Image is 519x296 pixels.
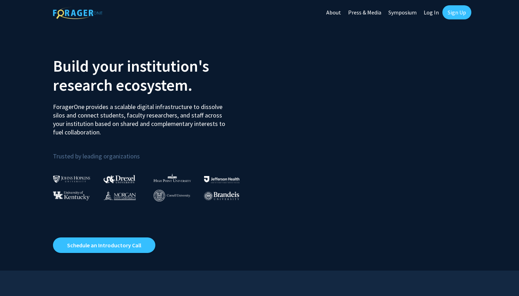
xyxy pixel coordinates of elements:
h2: Build your institution's research ecosystem. [53,56,254,95]
img: Thomas Jefferson University [204,176,239,183]
img: Drexel University [103,175,135,183]
a: Sign Up [442,5,471,19]
img: Cornell University [154,190,190,201]
img: Brandeis University [204,192,239,200]
p: Trusted by leading organizations [53,142,254,162]
p: ForagerOne provides a scalable digital infrastructure to dissolve silos and connect students, fac... [53,97,230,137]
a: Opens in a new tab [53,237,155,253]
img: Johns Hopkins University [53,175,90,183]
img: University of Kentucky [53,191,90,200]
img: ForagerOne Logo [53,7,102,19]
img: Morgan State University [103,191,136,200]
img: High Point University [154,174,191,182]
